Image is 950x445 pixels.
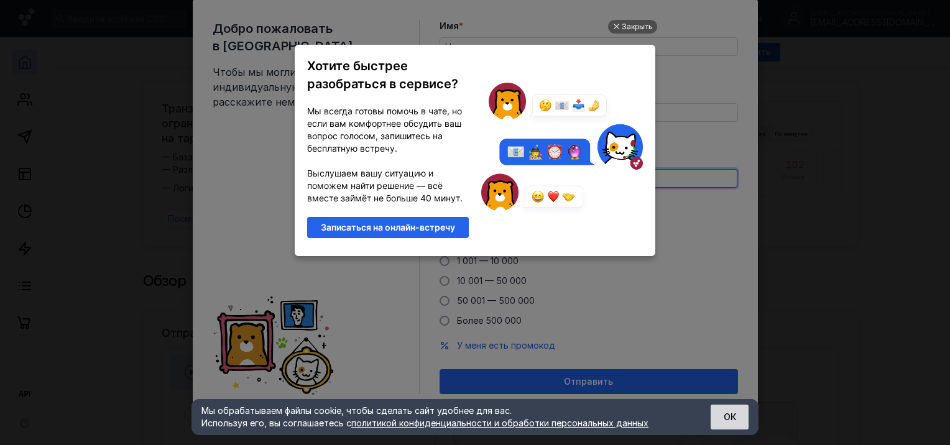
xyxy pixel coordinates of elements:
a: Записаться на онлайн-встречу [307,217,469,238]
p: Выслушаем вашу ситуацию и поможем найти решение — всё вместе займёт не больше 40 минут. [307,167,469,204]
div: Закрыть [622,20,653,34]
span: Хотите быстрее разобраться в сервисе? [307,58,458,91]
button: ОК [711,405,749,429]
div: Мы обрабатываем файлы cookie, чтобы сделать сайт удобнее для вас. Используя его, вы соглашаетесь c [201,405,680,429]
p: Мы всегда готовы помочь в чате, но если вам комфортнее обсудить ваш вопрос голосом, запишитесь на... [307,105,469,155]
a: политикой конфиденциальности и обработки персональных данных [351,418,648,428]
